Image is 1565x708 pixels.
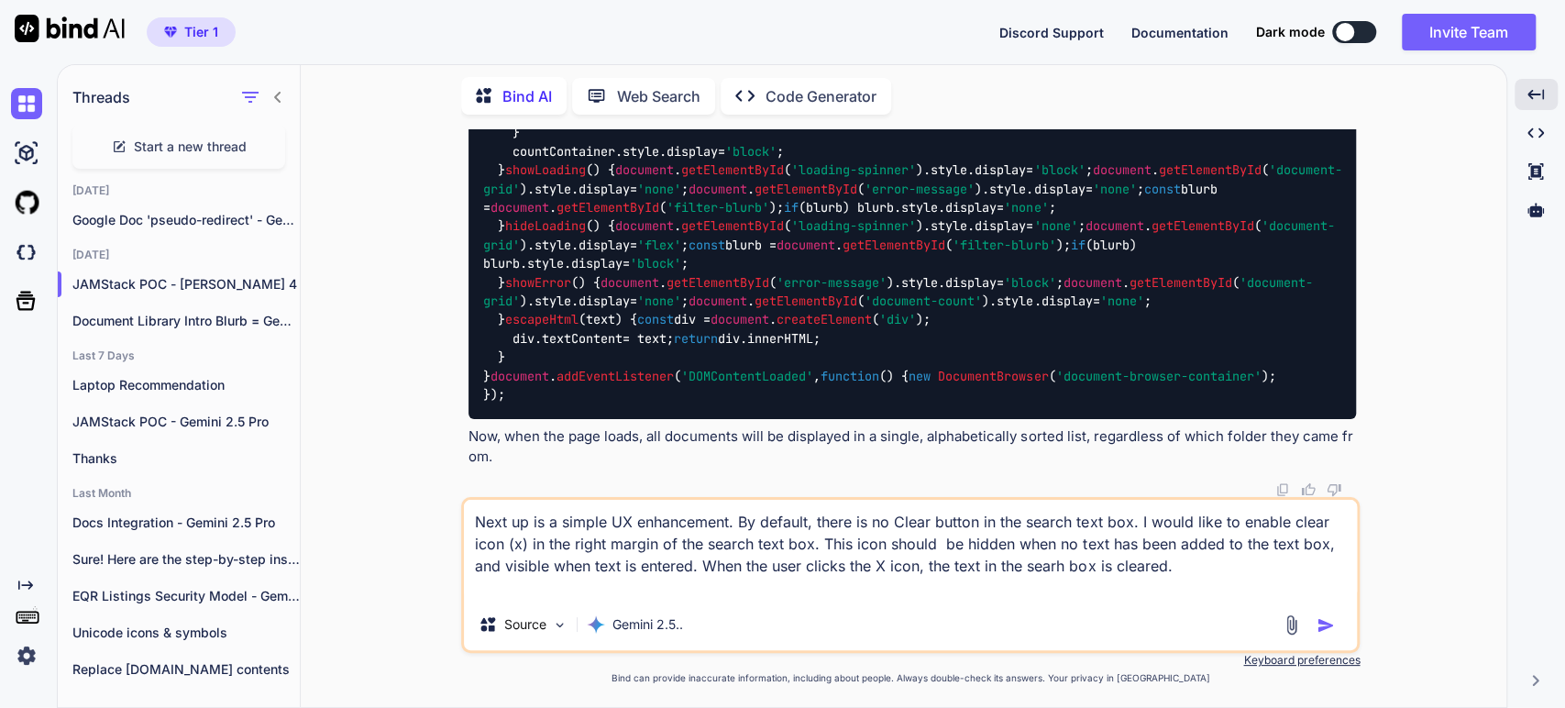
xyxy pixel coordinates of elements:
img: ai-studio [11,138,42,169]
span: innerHTML [747,330,813,347]
span: 'filter-blurb' [667,199,769,216]
span: style [527,256,564,272]
span: if [1070,237,1085,253]
p: Keyboard preferences [461,653,1360,668]
span: textContent [542,330,623,347]
img: settings [11,640,42,671]
span: display [571,256,623,272]
span: 'flex' [637,237,681,253]
p: Now, when the page loads, all documents will be displayed in a single, alphabetically sorted list... [468,426,1356,468]
span: 'block' [725,143,777,160]
span: hideLoading [505,218,586,235]
span: display [579,237,630,253]
span: 'document-grid' [483,274,1312,309]
span: 'none' [637,181,681,197]
span: createElement [777,312,872,328]
span: Discord Support [999,25,1104,40]
span: document [1085,218,1143,235]
span: style [535,293,571,309]
p: Sure! Here are the step-by-step instructions to... [72,550,300,569]
span: 'none' [1004,199,1048,216]
img: Pick Models [552,617,568,633]
span: style [997,293,1033,309]
span: 'loading-spinner' [791,162,916,179]
h1: Threads [72,86,130,108]
p: Web Search [617,85,700,107]
span: display [1033,181,1085,197]
button: Invite Team [1402,14,1536,50]
h2: Last Month [58,486,300,501]
img: chat [11,88,42,119]
p: Google Doc 'pseudo-redirect' - Gemini 2.5 Pro [72,211,300,229]
span: getElementById [755,181,857,197]
span: style [931,218,967,235]
span: showLoading [505,162,586,179]
span: 'document-count' [865,293,982,309]
span: 'block' [1033,162,1085,179]
span: 'none' [637,293,681,309]
span: style [931,162,967,179]
span: DocumentBrowser [938,368,1048,384]
p: Docs Integration - Gemini 2.5 Pro [72,514,300,532]
img: githubLight [11,187,42,218]
span: display [945,274,997,291]
span: 'DOMContentLoaded' [681,368,813,384]
span: getElementById [1151,218,1253,235]
span: document [615,162,674,179]
span: 'div' [879,312,916,328]
p: Document Library Intro Blurb = Gemini 2.5 Pro [72,312,300,330]
span: document [601,274,659,291]
span: document [777,237,835,253]
span: document [689,181,747,197]
span: display [579,293,630,309]
span: style [535,181,571,197]
span: 'none' [1092,181,1136,197]
span: display [975,162,1026,179]
p: JAMStack POC - [PERSON_NAME] 4 [72,275,300,293]
button: Discord Support [999,23,1104,42]
span: 'loading-spinner' [791,218,916,235]
img: Gemini 2.5 Pro [587,615,605,634]
img: like [1301,482,1316,497]
img: copy [1275,482,1290,497]
span: style [535,237,571,253]
span: Tier 1 [184,23,218,41]
span: 'block' [1004,274,1055,291]
span: new [909,368,931,384]
img: premium [164,27,177,38]
span: escapeHtml [505,312,579,328]
h2: [DATE] [58,183,300,198]
p: Code Generator [766,85,876,107]
p: Replace [DOMAIN_NAME] contents [72,660,300,679]
span: function [821,368,879,384]
span: display [1041,293,1092,309]
span: display [945,199,997,216]
span: const [689,237,725,253]
img: Bind AI [15,15,125,42]
p: Gemini 2.5.. [612,615,683,634]
p: Laptop Recommendation [72,376,300,394]
h2: Last 7 Days [58,348,300,363]
img: dislike [1327,482,1341,497]
span: getElementById [843,237,945,253]
span: document [1092,162,1151,179]
span: getElementById [681,162,784,179]
span: document [711,312,769,328]
span: display [579,181,630,197]
p: Unicode icons & symbols [72,624,300,642]
span: style [901,199,938,216]
span: display [667,143,718,160]
h2: [DATE] [58,248,300,262]
button: Documentation [1131,23,1229,42]
span: 'none' [1033,218,1077,235]
span: 'block' [630,256,681,272]
span: if [784,199,799,216]
span: getElementById [1158,162,1261,179]
span: Start a new thread [134,138,247,156]
textarea: Next up is a simple UX enhancement. By default, there is no Clear button in the search text box. ... [464,500,1357,599]
span: getElementById [755,293,857,309]
p: Bind can provide inaccurate information, including about people. Always double-check its answers.... [461,671,1360,685]
p: EQR Listings Security Model - Gemini [72,587,300,605]
span: const [637,312,674,328]
span: style [989,181,1026,197]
